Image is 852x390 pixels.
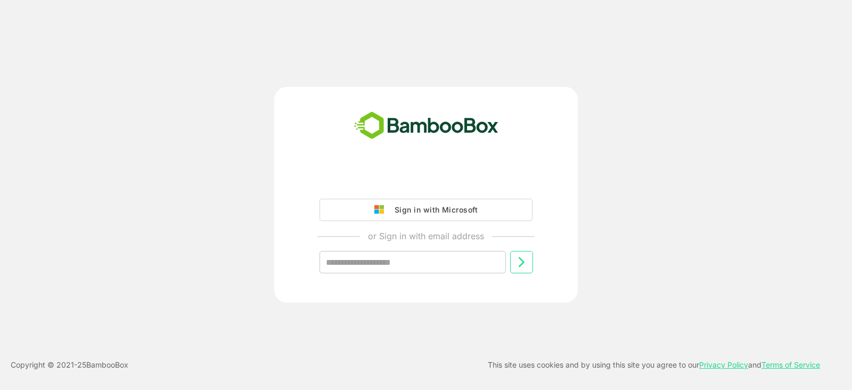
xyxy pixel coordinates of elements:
[348,108,504,143] img: bamboobox
[374,205,389,215] img: google
[368,230,484,242] p: or Sign in with email address
[699,360,748,369] a: Privacy Policy
[319,199,532,221] button: Sign in with Microsoft
[488,359,820,371] p: This site uses cookies and by using this site you agree to our and
[11,359,128,371] p: Copyright © 2021- 25 BambooBox
[761,360,820,369] a: Terms of Service
[389,203,478,217] div: Sign in with Microsoft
